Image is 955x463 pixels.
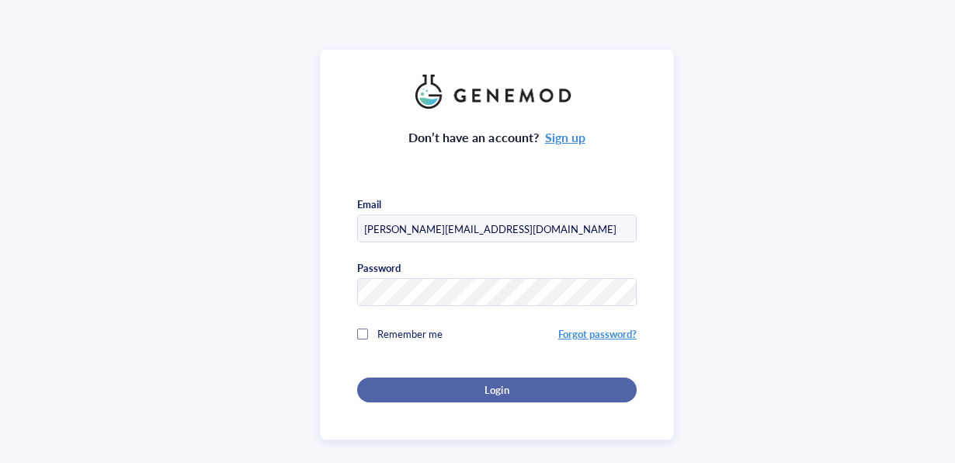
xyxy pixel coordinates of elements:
span: Login [484,383,509,397]
div: Don’t have an account? [408,127,585,148]
div: Email [357,197,381,211]
a: Forgot password? [558,326,637,341]
div: Password [357,261,401,275]
button: Login [357,378,637,402]
img: genemod_logo_light-BcqUzbGq.png [415,75,578,109]
a: Sign up [545,128,585,146]
span: Remember me [377,326,443,341]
